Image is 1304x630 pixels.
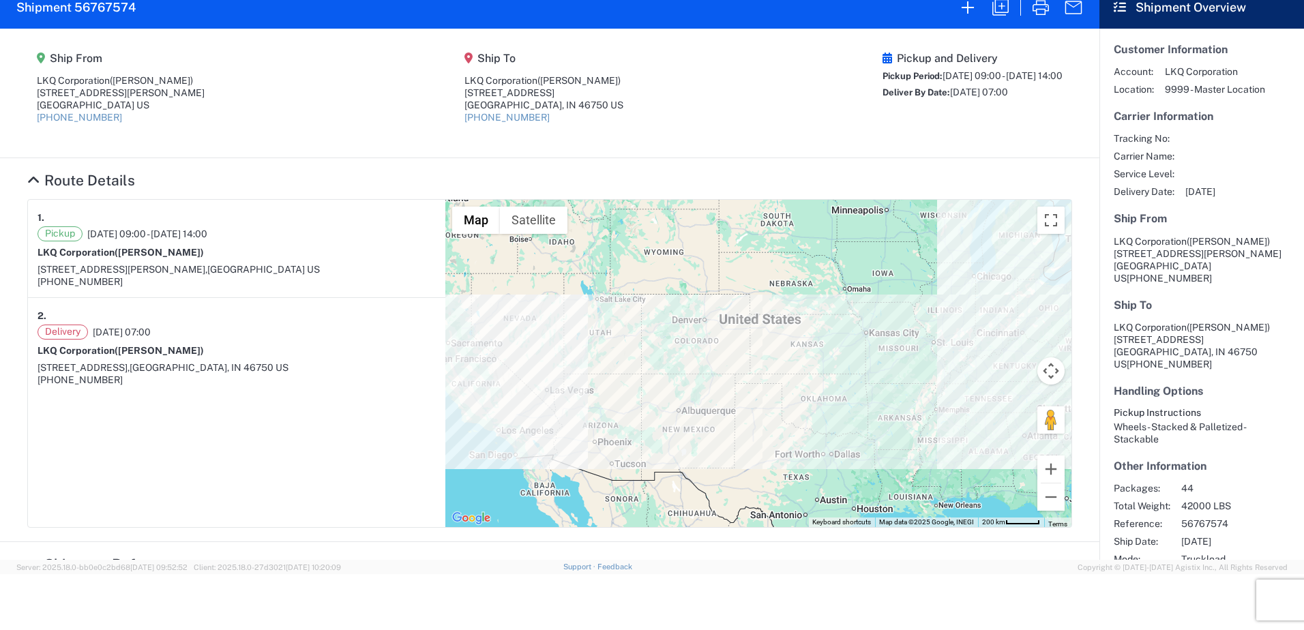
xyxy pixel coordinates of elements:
span: [DATE] [1181,535,1298,547]
h5: Other Information [1114,460,1290,472]
span: Tracking No: [1114,132,1174,145]
div: [STREET_ADDRESS][PERSON_NAME] [37,87,205,99]
button: Toggle fullscreen view [1037,207,1065,234]
strong: LKQ Corporation [38,345,204,356]
span: Account: [1114,65,1154,78]
div: LKQ Corporation [37,74,205,87]
span: [STREET_ADDRESS], [38,362,130,373]
span: Copyright © [DATE]-[DATE] Agistix Inc., All Rights Reserved [1078,561,1288,573]
a: [PHONE_NUMBER] [37,112,122,123]
a: Support [563,562,597,571]
span: [DATE] 10:20:09 [286,563,341,571]
span: LKQ Corporation [1165,65,1265,78]
h5: Pickup and Delivery [883,52,1063,65]
div: [STREET_ADDRESS] [464,87,623,99]
span: Delivery [38,325,88,340]
span: [STREET_ADDRESS][PERSON_NAME] [1114,248,1281,259]
span: [DATE] 09:00 - [DATE] 14:00 [943,70,1063,81]
button: Map Scale: 200 km per 47 pixels [978,517,1044,527]
span: [DATE] 07:00 [950,87,1008,97]
button: Zoom in [1037,455,1065,483]
span: [DATE] 09:00 - [DATE] 14:00 [87,228,207,240]
span: LKQ Corporation [STREET_ADDRESS] [1114,322,1270,345]
a: Hide Details [27,172,135,189]
h6: Pickup Instructions [1114,407,1290,419]
a: Open this area in Google Maps (opens a new window) [449,509,494,527]
strong: 1. [38,209,44,226]
a: Feedback [597,562,632,571]
span: Pickup Period: [883,71,943,81]
h5: Carrier Information [1114,110,1290,123]
button: Show street map [452,207,500,234]
h5: Customer Information [1114,43,1290,56]
span: Deliver By Date: [883,87,950,97]
div: [PHONE_NUMBER] [38,374,436,386]
span: Reference: [1114,517,1170,530]
span: ([PERSON_NAME]) [110,75,193,86]
button: Drag Pegman onto the map to open Street View [1037,406,1065,434]
span: [DATE] [1185,185,1215,198]
span: Packages: [1114,482,1170,494]
span: [DATE] 07:00 [93,326,151,338]
span: 56767574 [1181,517,1298,530]
button: Keyboard shortcuts [812,517,871,527]
span: 9999 - Master Location [1165,83,1265,95]
span: [STREET_ADDRESS][PERSON_NAME], [38,264,207,275]
a: Terms [1048,520,1067,528]
h5: Ship From [37,52,205,65]
span: Carrier Name: [1114,150,1174,162]
span: Server: 2025.18.0-bb0e0c2bd68 [16,563,188,571]
span: Service Level: [1114,168,1174,180]
span: ([PERSON_NAME]) [1187,322,1270,333]
button: Zoom out [1037,483,1065,511]
button: Map camera controls [1037,357,1065,385]
span: Mode: [1114,553,1170,565]
span: [PHONE_NUMBER] [1127,359,1212,370]
div: [PHONE_NUMBER] [38,275,436,288]
span: [GEOGRAPHIC_DATA], IN 46750 US [130,362,288,373]
span: ([PERSON_NAME]) [537,75,621,86]
h5: Ship From [1114,212,1290,225]
strong: 2. [38,307,46,325]
address: [GEOGRAPHIC_DATA], IN 46750 US [1114,321,1290,370]
span: ([PERSON_NAME]) [115,247,204,258]
span: Client: 2025.18.0-27d3021 [194,563,341,571]
span: 200 km [982,518,1005,526]
h5: Handling Options [1114,385,1290,397]
span: LKQ Corporation [1114,236,1187,247]
span: Truckload [1181,553,1298,565]
div: [GEOGRAPHIC_DATA], IN 46750 US [464,99,623,111]
span: [GEOGRAPHIC_DATA] US [207,264,320,275]
span: [DATE] 09:52:52 [130,563,188,571]
div: Wheels - Stacked & Palletized - Stackable [1114,421,1290,445]
div: LKQ Corporation [464,74,623,87]
div: [GEOGRAPHIC_DATA] US [37,99,205,111]
a: [PHONE_NUMBER] [464,112,550,123]
strong: LKQ Corporation [38,247,204,258]
span: Delivery Date: [1114,185,1174,198]
address: [GEOGRAPHIC_DATA] US [1114,235,1290,284]
span: Location: [1114,83,1154,95]
span: Pickup [38,226,83,241]
span: Total Weight: [1114,500,1170,512]
span: 42000 LBS [1181,500,1298,512]
span: Ship Date: [1114,535,1170,547]
span: [PHONE_NUMBER] [1127,273,1212,284]
a: Hide Details [27,556,188,573]
img: Google [449,509,494,527]
h5: Ship To [1114,299,1290,312]
h5: Ship To [464,52,623,65]
span: ([PERSON_NAME]) [1187,236,1270,247]
span: 44 [1181,482,1298,494]
span: ([PERSON_NAME]) [115,345,204,356]
span: Map data ©2025 Google, INEGI [879,518,974,526]
button: Show satellite imagery [500,207,567,234]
